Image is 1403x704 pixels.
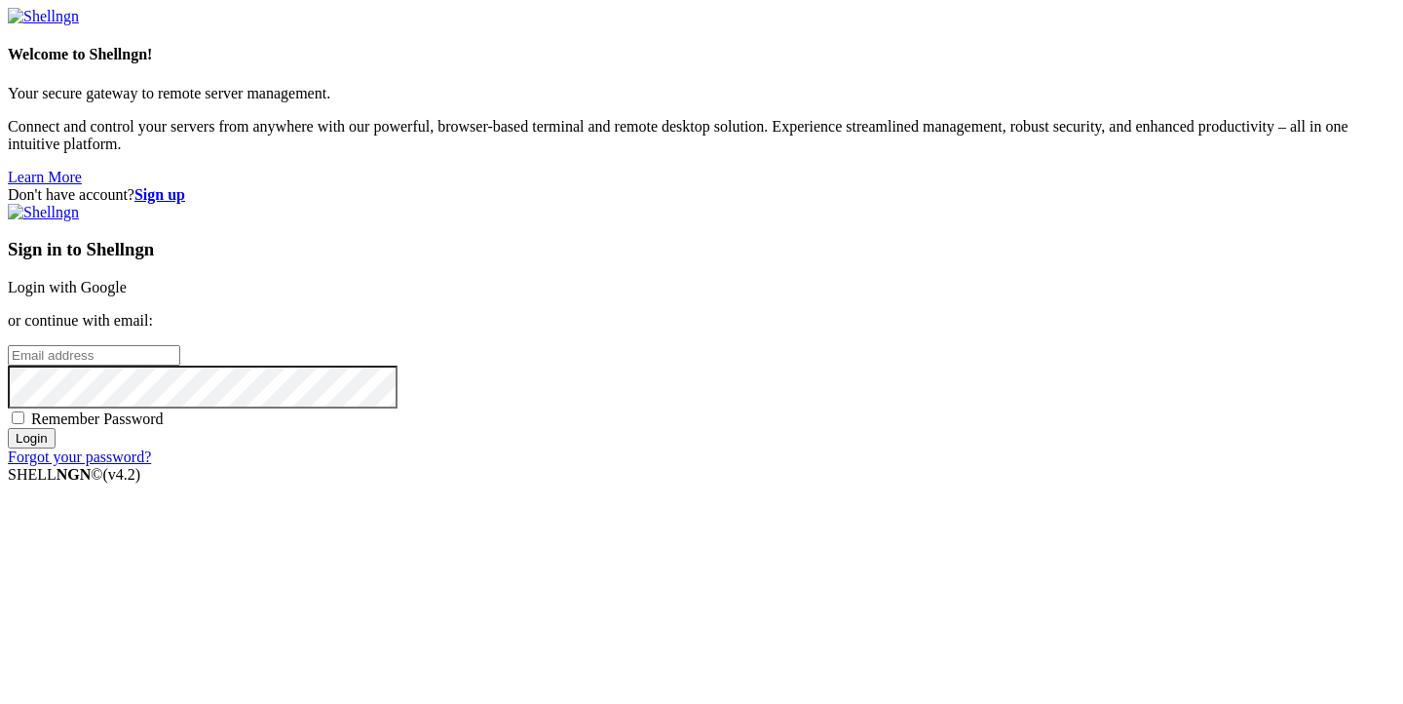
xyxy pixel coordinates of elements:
a: Forgot your password? [8,449,151,465]
h4: Welcome to Shellngn! [8,46,1395,63]
span: SHELL © [8,466,140,483]
p: Your secure gateway to remote server management. [8,85,1395,102]
p: Connect and control your servers from anywhere with our powerful, browser-based terminal and remo... [8,118,1395,153]
b: NGN [57,466,92,483]
img: Shellngn [8,8,79,25]
input: Email address [8,345,180,366]
a: Sign up [134,186,185,203]
p: or continue with email: [8,312,1395,330]
span: 4.2.0 [103,466,141,483]
span: Remember Password [31,411,164,427]
a: Login with Google [8,279,127,295]
input: Remember Password [12,411,24,424]
a: Learn More [8,169,82,185]
div: Don't have account? [8,186,1395,204]
img: Shellngn [8,204,79,221]
h3: Sign in to Shellngn [8,239,1395,260]
input: Login [8,428,56,449]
